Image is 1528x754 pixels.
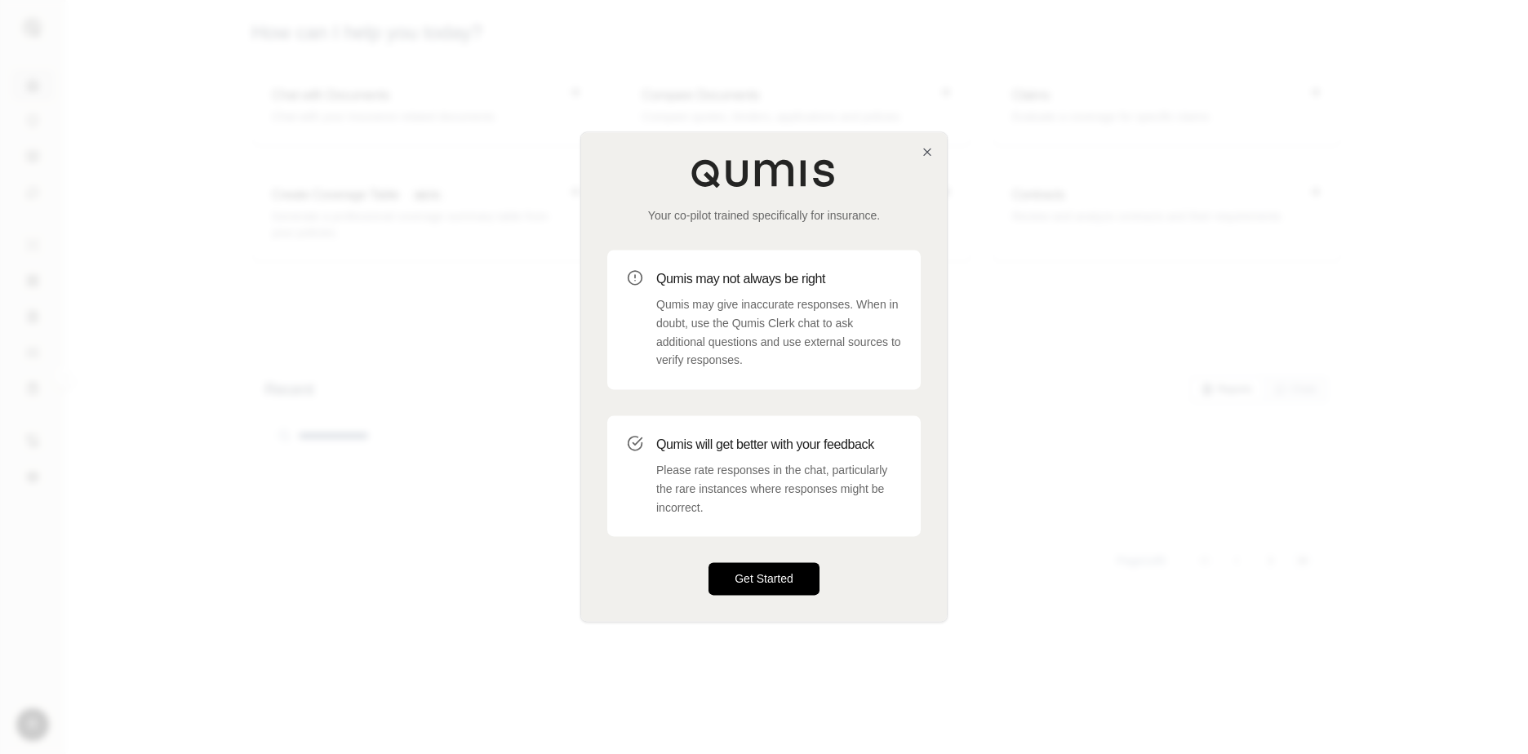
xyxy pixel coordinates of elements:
[656,461,901,517] p: Please rate responses in the chat, particularly the rare instances where responses might be incor...
[691,158,837,188] img: Qumis Logo
[607,207,921,224] p: Your co-pilot trained specifically for insurance.
[656,295,901,370] p: Qumis may give inaccurate responses. When in doubt, use the Qumis Clerk chat to ask additional qu...
[656,269,901,289] h3: Qumis may not always be right
[656,435,901,455] h3: Qumis will get better with your feedback
[708,563,820,596] button: Get Started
